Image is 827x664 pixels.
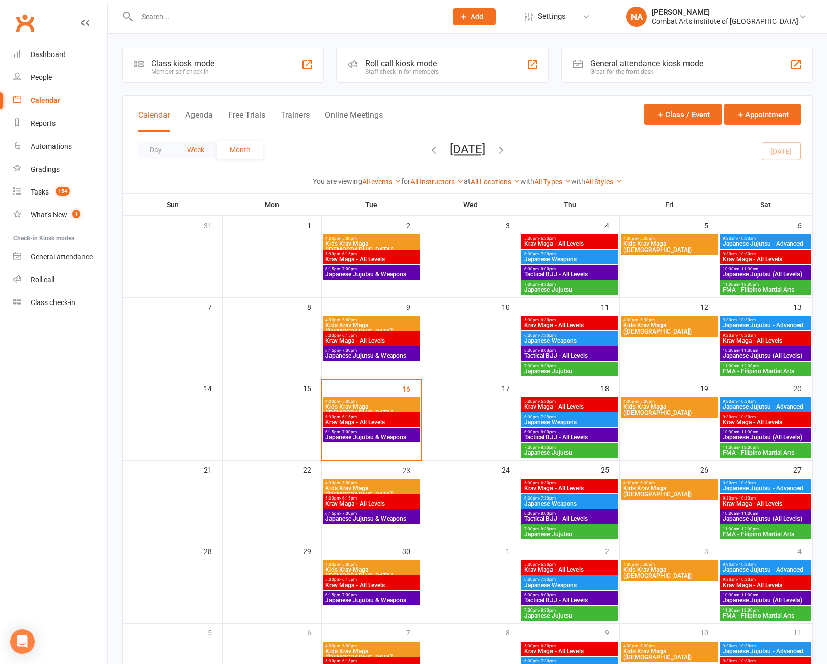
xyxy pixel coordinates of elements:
[793,298,812,315] div: 13
[722,256,809,262] span: Krav Maga - All Levels
[739,267,758,271] span: - 11:30am
[722,593,809,597] span: 10:30am
[523,282,616,287] span: 7:30pm
[506,624,520,641] div: 8
[737,318,756,322] span: - 10:30am
[13,89,107,112] a: Calendar
[523,577,616,582] span: 6:30pm
[623,567,715,579] span: Kids Krav Maga ([DEMOGRAPHIC_DATA])
[605,624,619,641] div: 9
[340,577,357,582] span: - 6:15pm
[722,430,809,434] span: 10:30am
[523,338,616,344] span: Japanese Weapons
[31,188,49,196] div: Tasks
[402,380,421,397] div: 16
[601,379,619,396] div: 18
[539,562,556,567] span: - 6:30pm
[421,194,520,215] th: Wed
[523,419,616,425] span: Japanese Weapons
[739,608,759,613] span: - 12:30pm
[523,252,616,256] span: 6:30pm
[31,73,52,81] div: People
[539,399,556,404] span: - 6:30pm
[523,434,616,440] span: Tactical BJJ - All Levels
[307,216,321,233] div: 1
[325,501,418,507] span: Krav Maga - All Levels
[539,318,556,322] span: - 6:30pm
[797,216,812,233] div: 6
[523,353,616,359] span: Tactical BJJ - All Levels
[137,141,175,159] button: Day
[539,511,556,516] span: - 8:00pm
[31,165,60,173] div: Gradings
[303,461,321,478] div: 22
[722,364,809,368] span: 11:30am
[722,531,809,537] span: FMA - Filipino Martial Arts
[325,648,418,660] span: Kids Krav Maga ([DEMOGRAPHIC_DATA])
[722,419,809,425] span: Krav Maga - All Levels
[402,461,421,478] div: 23
[737,577,756,582] span: - 10:30am
[722,567,809,573] span: Japanese Jujutsu - Advanced
[539,481,556,485] span: - 6:30pm
[737,252,756,256] span: - 10:30am
[539,414,556,419] span: - 7:30pm
[722,516,809,522] span: Japanese Jujutsu (All Levels)
[739,511,758,516] span: - 11:30am
[739,348,758,353] span: - 11:30am
[502,461,520,478] div: 24
[523,271,616,278] span: Tactical BJJ - All Levels
[362,178,401,186] a: All events
[739,282,759,287] span: - 12:30pm
[13,245,107,268] a: General attendance kiosk mode
[722,267,809,271] span: 10:30am
[539,236,556,241] span: - 6:30pm
[797,542,812,559] div: 4
[722,252,809,256] span: 9:30am
[652,8,798,17] div: [PERSON_NAME]
[722,322,809,328] span: Japanese Jujutsu - Advanced
[793,624,812,641] div: 11
[325,353,418,359] span: Japanese Jujutsu & Weapons
[303,542,321,559] div: 29
[539,445,556,450] span: - 8:30pm
[523,399,616,404] span: 5:30pm
[523,256,616,262] span: Japanese Weapons
[722,613,809,619] span: FMA - Filipino Martial Arts
[722,496,809,501] span: 9:30am
[31,298,75,307] div: Class check-in
[13,204,107,227] a: What's New1
[700,624,719,641] div: 10
[204,379,222,396] div: 14
[13,66,107,89] a: People
[623,644,715,648] span: 4:30pm
[325,252,418,256] span: 5:30pm
[325,322,418,335] span: Kids Krav Maga ([DEMOGRAPHIC_DATA])
[623,562,715,567] span: 4:30pm
[722,399,809,404] span: 9:30am
[626,7,647,27] div: NA
[151,59,214,68] div: Class kiosk mode
[325,511,418,516] span: 6:15pm
[523,404,616,410] span: Krav Maga - All Levels
[623,322,715,335] span: Kids Krav Maga ([DEMOGRAPHIC_DATA])
[325,256,418,262] span: Krav Maga - All Levels
[722,241,809,247] span: Japanese Jujutsu - Advanced
[722,348,809,353] span: 10:30am
[722,597,809,603] span: Japanese Jujutsu (All Levels)
[325,318,418,322] span: 4:00pm
[325,597,418,603] span: Japanese Jujutsu & Weapons
[739,364,759,368] span: - 12:30pm
[638,644,655,648] span: - 5:30pm
[638,399,655,404] span: - 5:30pm
[523,241,616,247] span: Krav Maga - All Levels
[523,236,616,241] span: 5:30pm
[700,298,719,315] div: 12
[471,178,520,186] a: All Locations
[502,379,520,396] div: 17
[31,253,93,261] div: General attendance
[523,485,616,491] span: Krav Maga - All Levels
[204,461,222,478] div: 21
[523,582,616,588] span: Japanese Weapons
[506,216,520,233] div: 3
